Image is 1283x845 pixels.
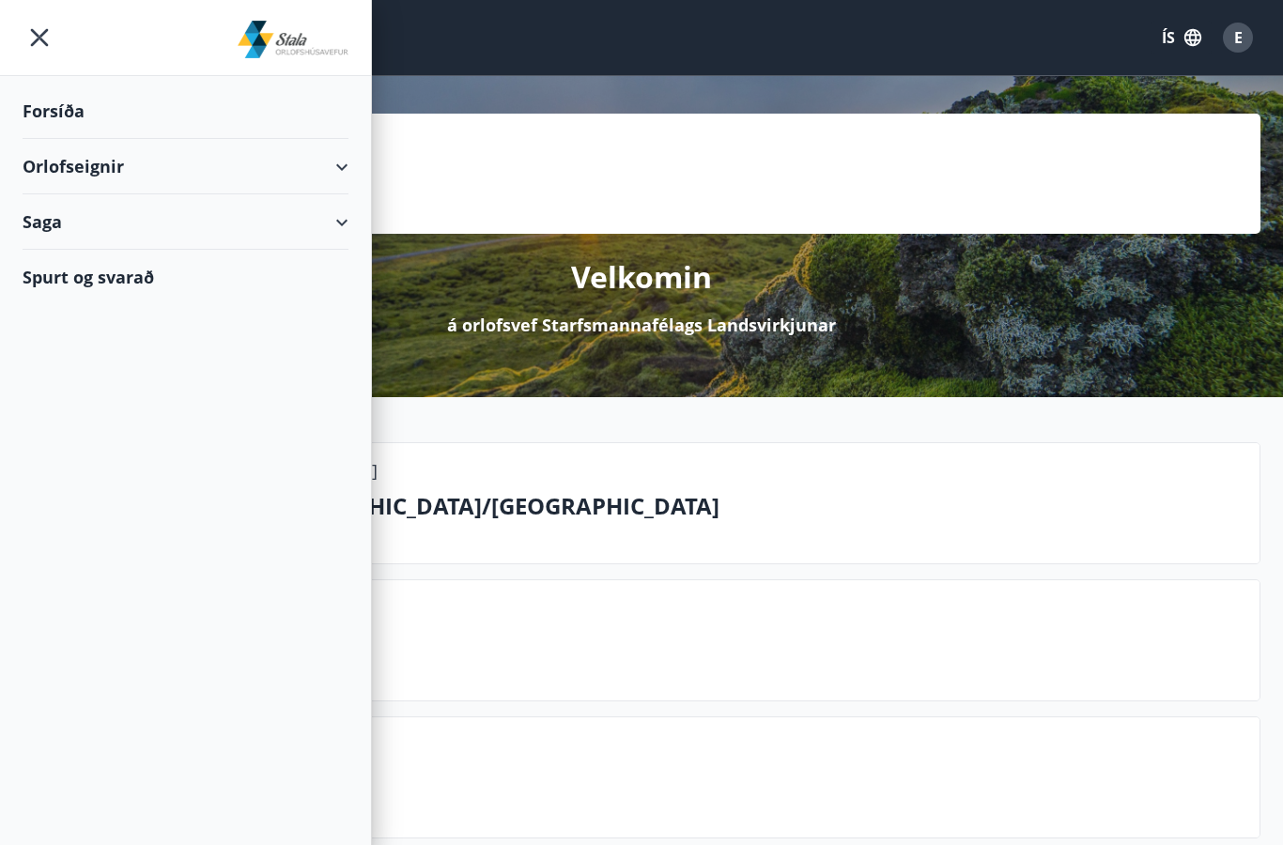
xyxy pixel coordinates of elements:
[23,139,348,194] div: Orlofseignir
[161,764,1244,796] p: Spurt og svarað
[23,250,348,304] div: Spurt og svarað
[161,627,1244,659] p: Næstu helgi
[1234,27,1243,48] span: E
[1215,15,1260,60] button: E
[238,21,349,58] img: union_logo
[23,84,348,139] div: Forsíða
[1152,21,1212,54] button: ÍS
[571,256,712,298] p: Velkomin
[23,194,348,250] div: Saga
[447,313,836,337] p: á orlofsvef Starfsmannafélags Landsvirkjunar
[161,490,1244,522] p: Kleifar - [GEOGRAPHIC_DATA]/[GEOGRAPHIC_DATA]
[23,21,56,54] button: menu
